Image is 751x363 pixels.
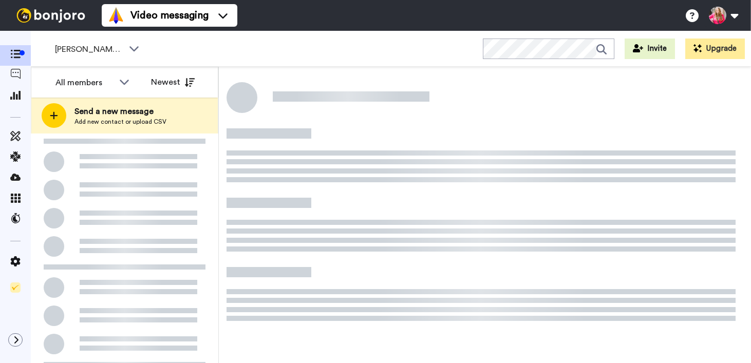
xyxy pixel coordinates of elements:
img: vm-color.svg [108,7,124,24]
button: Newest [143,72,202,92]
div: All members [55,77,114,89]
img: bj-logo-header-white.svg [12,8,89,23]
img: Checklist.svg [10,282,21,293]
span: Send a new message [74,105,166,118]
span: [PERSON_NAME] To-Do [55,43,124,55]
button: Invite [625,39,675,59]
button: Upgrade [685,39,745,59]
span: Add new contact or upload CSV [74,118,166,126]
span: Video messaging [130,8,209,23]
